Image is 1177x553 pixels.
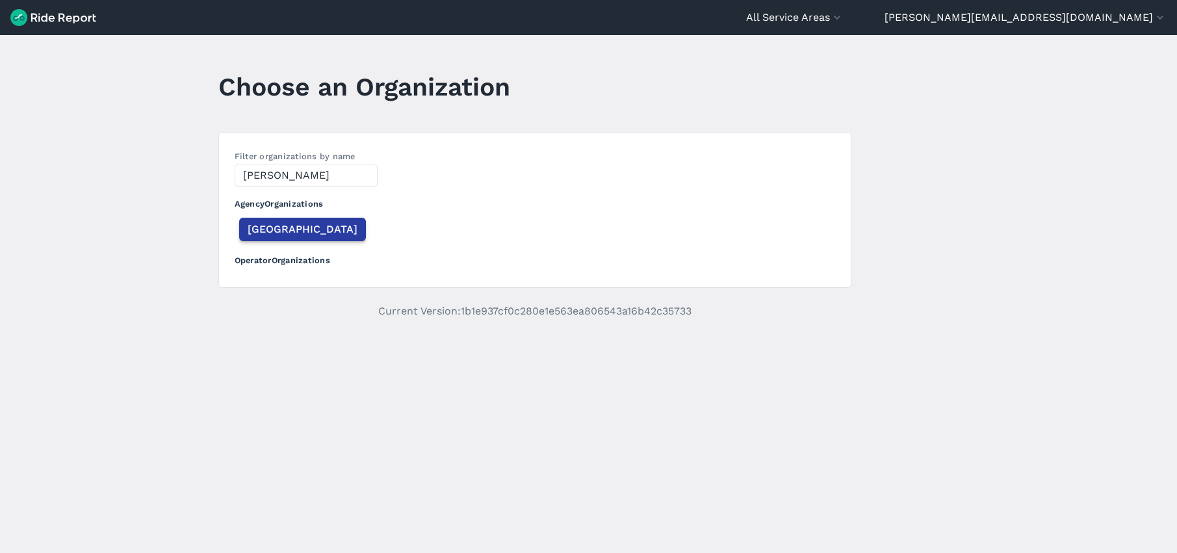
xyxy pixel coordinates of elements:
button: [GEOGRAPHIC_DATA] [239,218,366,241]
input: Filter by name [235,164,378,187]
label: Filter organizations by name [235,151,356,161]
h3: Operator Organizations [235,244,835,272]
button: All Service Areas [746,10,844,25]
p: Current Version: 1b1e937cf0c280e1e563ea806543a16b42c35733 [218,303,851,319]
img: Ride Report [10,9,96,26]
h3: Agency Organizations [235,187,835,215]
span: [GEOGRAPHIC_DATA] [248,222,357,237]
button: [PERSON_NAME][EMAIL_ADDRESS][DOMAIN_NAME] [885,10,1167,25]
h1: Choose an Organization [218,69,510,105]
